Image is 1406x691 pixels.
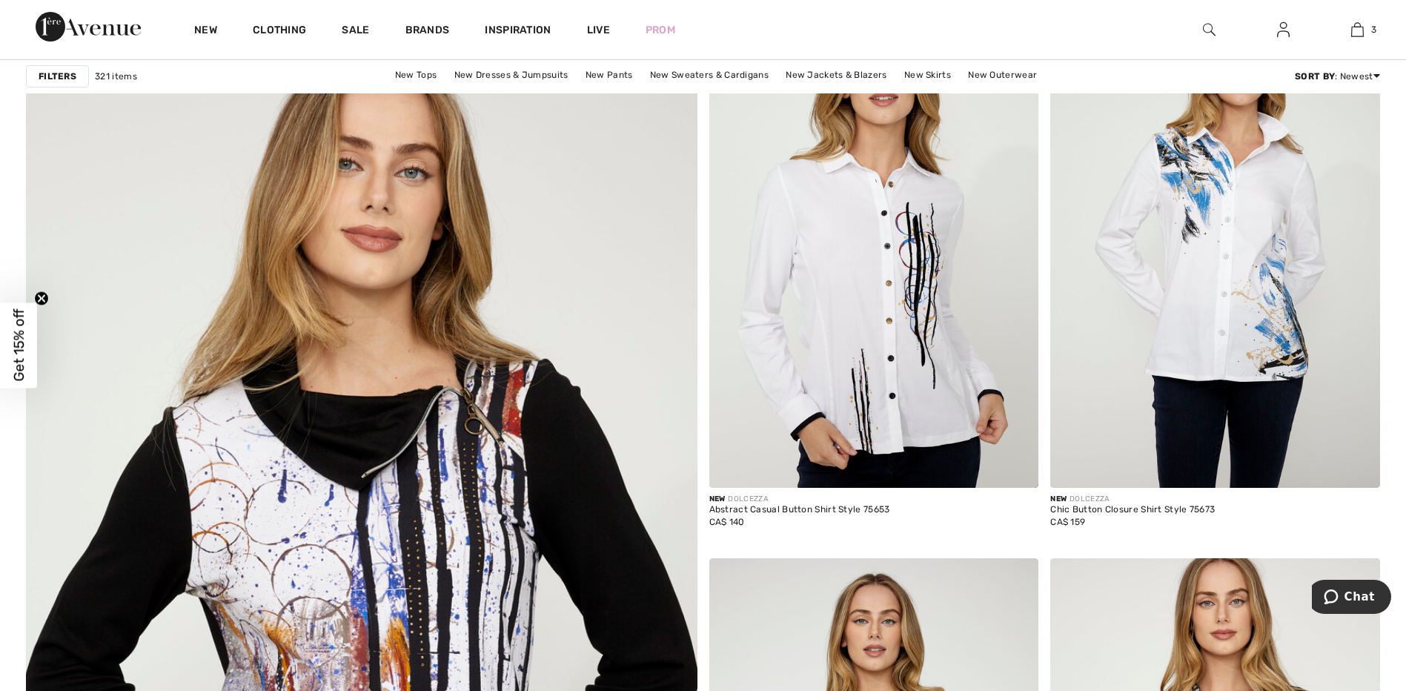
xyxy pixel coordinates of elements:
div: Abstract Casual Button Shirt Style 75653 [709,505,890,515]
span: Inspiration [485,24,551,39]
span: New [709,495,726,503]
a: New Tops [388,65,444,85]
span: 321 items [95,70,137,83]
img: My Info [1277,21,1290,39]
img: 1ère Avenue [36,12,141,42]
iframe: Opens a widget where you can chat to one of our agents [1312,580,1391,617]
a: Brands [405,24,450,39]
a: Sign In [1265,21,1301,39]
a: New Sweaters & Cardigans [643,65,776,85]
a: New Jackets & Blazers [778,65,894,85]
a: New Dresses & Jumpsuits [447,65,576,85]
span: New [1050,495,1067,503]
a: Prom [646,22,675,38]
span: Get 15% off [10,309,27,382]
a: New Pants [578,65,640,85]
a: Clothing [253,24,306,39]
img: My Bag [1351,21,1364,39]
span: CA$ 159 [1050,517,1085,527]
a: New Outerwear [961,65,1044,85]
strong: Sort By [1295,71,1335,82]
img: search the website [1203,21,1216,39]
div: DOLCEZZA [1050,494,1215,505]
button: Close teaser [34,291,49,306]
div: : Newest [1295,70,1380,83]
a: Live [587,22,610,38]
span: 3 [1371,23,1376,36]
span: CA$ 140 [709,517,745,527]
a: New Skirts [897,65,958,85]
a: 3 [1321,21,1393,39]
div: DOLCEZZA [709,494,890,505]
strong: Filters [39,70,76,83]
a: Sale [342,24,369,39]
a: New [194,24,217,39]
div: Chic Button Closure Shirt Style 75673 [1050,505,1215,515]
